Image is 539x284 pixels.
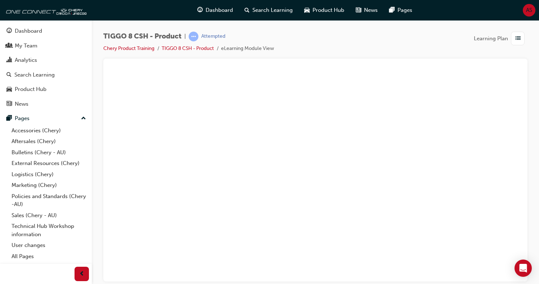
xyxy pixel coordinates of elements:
span: car-icon [6,86,12,93]
div: My Team [15,42,37,50]
span: | [184,32,186,41]
a: car-iconProduct Hub [298,3,350,18]
button: DashboardMy TeamAnalyticsSearch LearningProduct HubNews [3,23,89,112]
span: up-icon [81,114,86,123]
a: Logistics (Chery) [9,169,89,180]
a: All Pages [9,251,89,262]
div: Pages [15,114,30,123]
div: Dashboard [15,27,42,35]
span: news-icon [356,6,361,15]
span: car-icon [304,6,310,15]
span: prev-icon [79,270,85,279]
span: TIGGO 8 CSH - Product [103,32,181,41]
a: pages-iconPages [383,3,418,18]
a: Marketing (Chery) [9,180,89,191]
span: pages-icon [389,6,395,15]
span: guage-icon [197,6,203,15]
a: Aftersales (Chery) [9,136,89,147]
span: Dashboard [206,6,233,14]
span: Product Hub [313,6,344,14]
span: search-icon [6,72,12,78]
a: news-iconNews [350,3,383,18]
span: Pages [397,6,412,14]
span: Learning Plan [474,35,508,43]
img: oneconnect [4,3,86,17]
a: User changes [9,240,89,251]
div: Analytics [15,56,37,64]
a: Sales (Chery - AU) [9,210,89,221]
span: learningRecordVerb_ATTEMPT-icon [189,32,198,41]
div: Open Intercom Messenger [515,260,532,277]
a: Chery Product Training [103,45,154,51]
span: News [364,6,378,14]
a: Accessories (Chery) [9,125,89,136]
div: Attempted [201,33,225,40]
span: search-icon [244,6,250,15]
a: My Team [3,39,89,52]
button: AS [523,4,535,17]
a: External Resources (Chery) [9,158,89,169]
li: eLearning Module View [221,45,274,53]
span: people-icon [6,43,12,49]
button: Pages [3,112,89,125]
a: Policies and Standards (Chery -AU) [9,191,89,210]
span: AS [526,6,532,14]
a: search-iconSearch Learning [239,3,298,18]
span: list-icon [515,34,521,43]
a: Bulletins (Chery - AU) [9,147,89,158]
button: Learning Plan [474,32,527,45]
a: Technical Hub Workshop information [9,221,89,240]
a: Product Hub [3,83,89,96]
span: chart-icon [6,57,12,64]
a: Analytics [3,54,89,67]
span: guage-icon [6,28,12,35]
a: News [3,97,89,111]
a: Dashboard [3,24,89,38]
span: news-icon [6,101,12,107]
a: guage-iconDashboard [192,3,239,18]
div: Search Learning [14,71,55,79]
div: News [15,100,28,108]
a: TIGGO 8 CSH - Product [162,45,214,51]
div: Product Hub [15,85,46,93]
span: pages-icon [6,115,12,122]
span: Search Learning [252,6,293,14]
a: Search Learning [3,68,89,82]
